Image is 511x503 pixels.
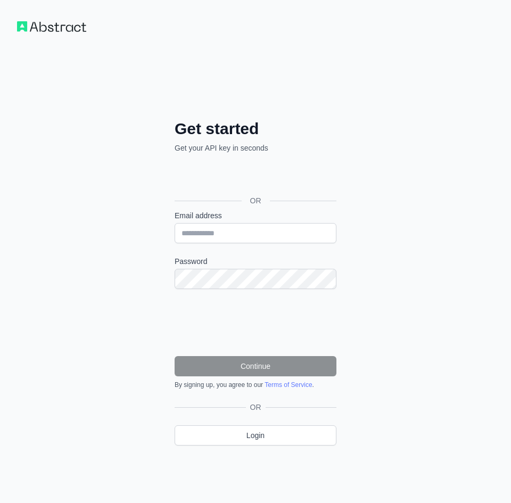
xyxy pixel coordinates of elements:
label: Password [175,256,336,267]
div: By signing up, you agree to our . [175,381,336,389]
label: Email address [175,210,336,221]
img: Workflow [17,21,86,32]
a: Terms of Service [265,381,312,389]
h2: Get started [175,119,336,138]
a: Login [175,425,336,446]
button: Continue [175,356,336,376]
iframe: Sign in with Google Button [169,165,340,188]
p: Get your API key in seconds [175,143,336,153]
iframe: reCAPTCHA [175,302,336,343]
span: OR [246,402,266,413]
span: OR [242,195,270,206]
